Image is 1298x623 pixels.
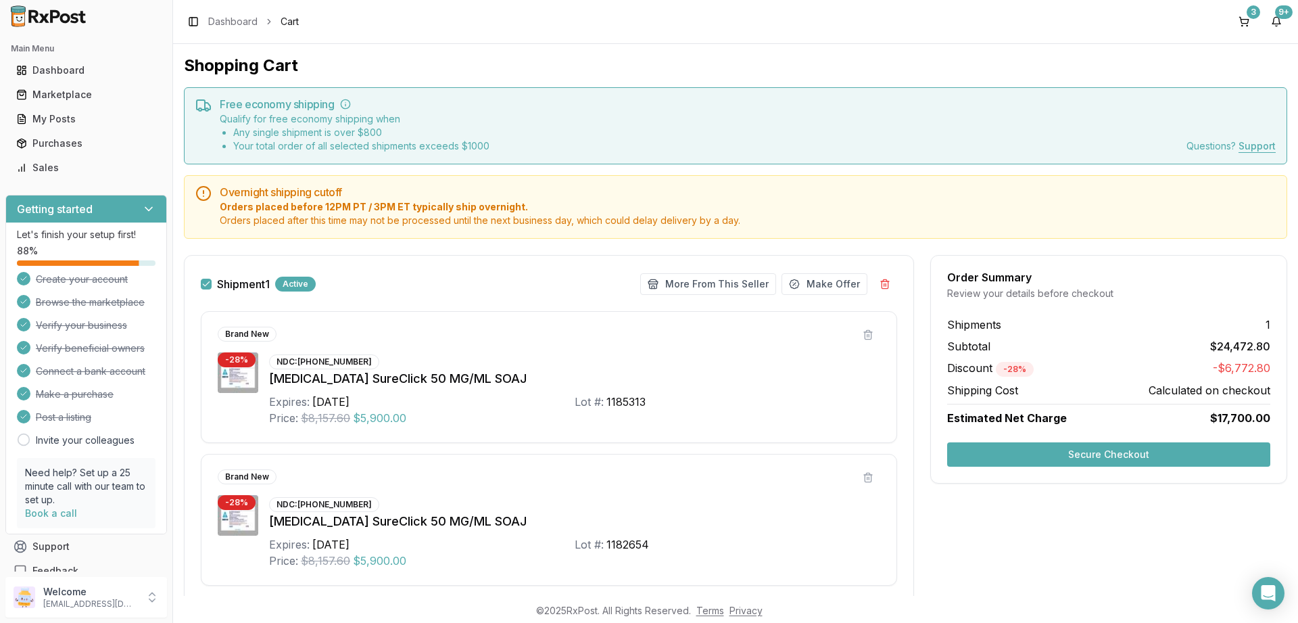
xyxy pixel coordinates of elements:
[1266,317,1270,333] span: 1
[5,559,167,583] button: Feedback
[1247,5,1260,19] div: 3
[208,15,258,28] a: Dashboard
[606,394,646,410] div: 1185313
[269,512,880,531] div: [MEDICAL_DATA] SureClick 50 MG/ML SOAJ
[575,536,604,553] div: Lot #:
[301,410,350,426] span: $8,157.60
[312,536,350,553] div: [DATE]
[5,133,167,154] button: Purchases
[16,112,156,126] div: My Posts
[1210,338,1270,354] span: $24,472.80
[36,342,145,355] span: Verify beneficial owners
[17,244,38,258] span: 88 %
[218,352,258,393] img: Enbrel SureClick 50 MG/ML SOAJ
[36,365,145,378] span: Connect a bank account
[218,495,256,510] div: - 28 %
[729,605,763,616] a: Privacy
[947,382,1018,398] span: Shipping Cost
[575,394,604,410] div: Lot #:
[11,156,162,180] a: Sales
[312,394,350,410] div: [DATE]
[1210,410,1270,426] span: $17,700.00
[25,507,77,519] a: Book a call
[947,287,1270,300] div: Review your details before checkout
[218,495,258,536] img: Enbrel SureClick 50 MG/ML SOAJ
[269,394,310,410] div: Expires:
[11,131,162,156] a: Purchases
[269,410,298,426] div: Price:
[217,279,270,290] label: Shipment 1
[218,327,277,342] div: Brand New
[353,410,406,426] span: $5,900.00
[43,599,137,609] p: [EMAIL_ADDRESS][DOMAIN_NAME]
[807,277,860,291] span: Make Offer
[269,354,379,369] div: NDC: [PHONE_NUMBER]
[269,369,880,388] div: [MEDICAL_DATA] SureClick 50 MG/ML SOAJ
[32,564,78,578] span: Feedback
[220,214,1276,227] span: Orders placed after this time may not be processed until the next business day, which could delay...
[16,88,156,101] div: Marketplace
[1213,360,1270,377] span: -$6,772.80
[25,466,147,507] p: Need help? Set up a 25 minute call with our team to set up.
[218,352,256,367] div: - 28 %
[947,338,990,354] span: Subtotal
[606,536,649,553] div: 1182654
[43,585,137,599] p: Welcome
[36,411,91,424] span: Post a listing
[269,497,379,512] div: NDC: [PHONE_NUMBER]
[5,108,167,130] button: My Posts
[36,273,128,286] span: Create your account
[5,157,167,179] button: Sales
[301,553,350,569] span: $8,157.60
[233,139,489,153] li: Your total order of all selected shipments exceeds $ 1000
[947,317,1001,333] span: Shipments
[16,64,156,77] div: Dashboard
[17,201,93,217] h3: Getting started
[14,586,35,608] img: User avatar
[11,43,162,54] h2: Main Menu
[233,126,489,139] li: Any single shipment is over $ 800
[11,83,162,107] a: Marketplace
[218,469,277,484] div: Brand New
[5,84,167,106] button: Marketplace
[947,272,1270,283] div: Order Summary
[269,536,310,553] div: Expires:
[640,273,776,295] button: More From This Seller
[11,58,162,83] a: Dashboard
[947,411,1067,425] span: Estimated Net Charge
[281,15,299,28] span: Cart
[220,112,489,153] div: Qualify for free economy shipping when
[782,273,867,295] button: Make Offer
[16,161,156,175] div: Sales
[1149,382,1270,398] span: Calculated on checkout
[269,553,298,569] div: Price:
[996,362,1034,377] div: - 28 %
[5,534,167,559] button: Support
[947,442,1270,467] button: Secure Checkout
[5,60,167,81] button: Dashboard
[36,296,145,309] span: Browse the marketplace
[1266,11,1287,32] button: 9+
[947,361,1034,375] span: Discount
[1275,5,1293,19] div: 9+
[36,434,135,447] a: Invite your colleagues
[1233,11,1255,32] button: 3
[208,15,299,28] nav: breadcrumb
[184,55,1287,76] h1: Shopping Cart
[220,99,1276,110] h5: Free economy shipping
[1252,577,1284,609] div: Open Intercom Messenger
[16,137,156,150] div: Purchases
[36,319,127,332] span: Verify your business
[220,187,1276,198] h5: Overnight shipping cutoff
[220,200,1276,214] span: Orders placed before 12PM PT / 3PM ET typically ship overnight.
[36,388,114,401] span: Make a purchase
[1186,139,1276,153] div: Questions?
[353,553,406,569] span: $5,900.00
[11,107,162,131] a: My Posts
[696,605,724,616] a: Terms
[17,228,155,241] p: Let's finish your setup first!
[275,277,316,292] div: Active
[5,5,92,27] img: RxPost Logo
